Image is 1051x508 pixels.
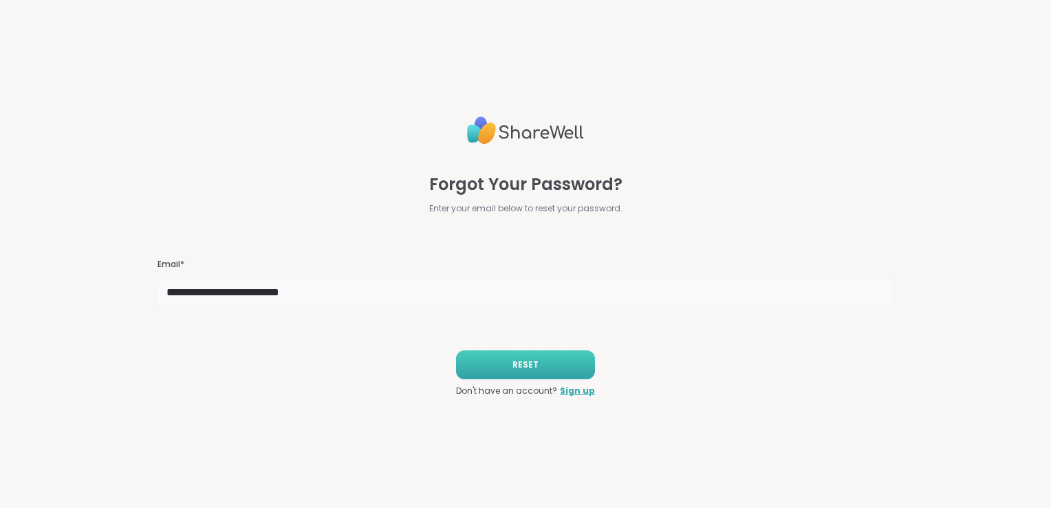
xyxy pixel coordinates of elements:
[512,359,539,371] span: RESET
[560,385,595,397] a: Sign up
[429,172,622,197] span: Forgot Your Password?
[429,202,622,215] span: Enter your email below to reset your password.
[456,385,557,397] span: Don't have an account?
[456,350,595,379] button: RESET
[467,111,584,150] img: ShareWell Logo
[158,259,893,271] h3: Email*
